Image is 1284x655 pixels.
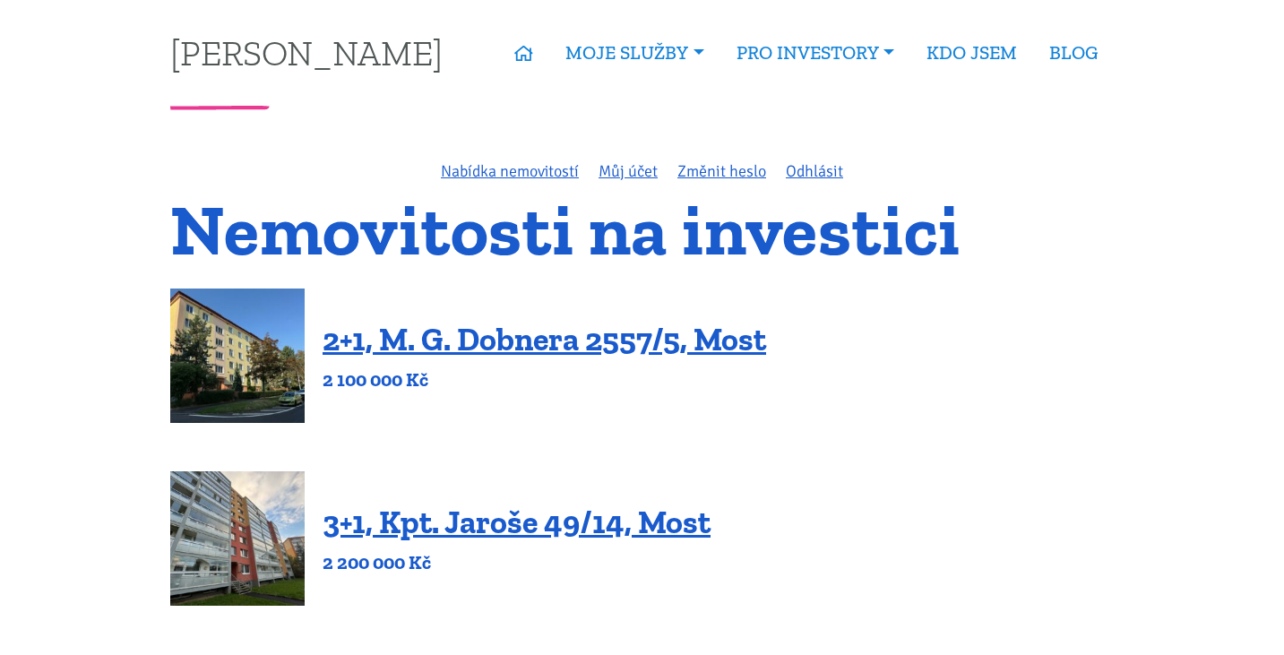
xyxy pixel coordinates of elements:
h1: Nemovitosti na investici [170,200,1114,260]
a: Odhlásit [786,161,843,181]
p: 2 200 000 Kč [323,550,711,575]
a: 2+1, M. G. Dobnera 2557/5, Most [323,320,766,358]
p: 2 100 000 Kč [323,367,766,392]
a: MOJE SLUŽBY [549,32,720,73]
a: Nabídka nemovitostí [441,161,579,181]
a: Můj účet [599,161,658,181]
a: KDO JSEM [910,32,1033,73]
a: 3+1, Kpt. Jaroše 49/14, Most [323,503,711,541]
a: Změnit heslo [677,161,766,181]
a: [PERSON_NAME] [170,35,443,70]
a: BLOG [1033,32,1114,73]
a: PRO INVESTORY [720,32,910,73]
